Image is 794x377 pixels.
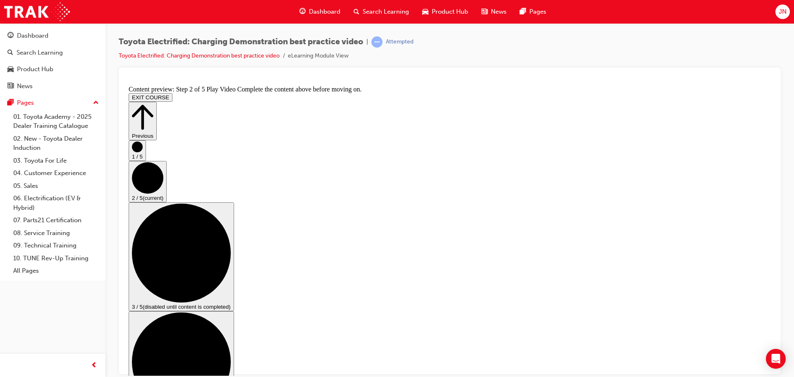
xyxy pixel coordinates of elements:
a: search-iconSearch Learning [347,3,416,20]
a: news-iconNews [475,3,513,20]
a: Dashboard [3,28,102,43]
span: 2 / 5 [7,113,17,119]
span: search-icon [354,7,359,17]
span: learningRecordVerb_ATTEMPT-icon [371,36,383,48]
div: Attempted [386,38,414,46]
span: 3 / 5 [7,221,17,228]
span: Toyota Electrified: Charging Demonstration best practice video [119,37,363,47]
button: DashboardSearch LearningProduct HubNews [3,26,102,95]
span: Product Hub [432,7,468,17]
a: pages-iconPages [513,3,553,20]
span: 1 / 5 [7,71,17,77]
span: news-icon [481,7,488,17]
button: JN [775,5,790,19]
span: pages-icon [520,7,526,17]
a: Toyota Electrified: Charging Demonstration best practice video [119,52,280,59]
button: EXIT COURSE [3,11,47,19]
div: Content preview: Step 2 of 5 Play Video Complete the content above before moving on. [3,3,646,11]
div: Open Intercom Messenger [766,349,786,369]
button: Previous [3,19,31,58]
div: Product Hub [17,65,53,74]
a: 02. New - Toyota Dealer Induction [10,132,102,154]
span: News [491,7,507,17]
span: guage-icon [299,7,306,17]
a: News [3,79,102,94]
span: up-icon [93,98,99,108]
span: guage-icon [7,32,14,40]
div: Pages [17,98,34,108]
a: 10. TUNE Rev-Up Training [10,252,102,265]
a: 05. Sales [10,180,102,192]
div: Dashboard [17,31,48,41]
a: guage-iconDashboard [293,3,347,20]
a: 04. Customer Experience [10,167,102,180]
span: JN [779,7,787,17]
button: Pages [3,95,102,110]
span: Search Learning [363,7,409,17]
span: | [366,37,368,47]
span: car-icon [422,7,428,17]
button: 1 / 5 [3,58,21,79]
button: 2 / 5(current) [3,79,41,120]
a: 03. Toyota For Life [10,154,102,167]
a: car-iconProduct Hub [416,3,475,20]
a: 08. Service Training [10,227,102,240]
span: search-icon [7,49,13,57]
a: Search Learning [3,45,102,60]
a: Product Hub [3,62,102,77]
img: Trak [4,2,70,21]
button: 3 / 5(disabled until content is completed) [3,120,109,229]
a: All Pages [10,264,102,277]
span: news-icon [7,83,14,90]
span: prev-icon [91,360,97,371]
div: Search Learning [17,48,63,58]
a: 07. Parts21 Certification [10,214,102,227]
span: car-icon [7,66,14,73]
a: 06. Electrification (EV & Hybrid) [10,192,102,214]
span: Previous [7,50,28,57]
a: 09. Technical Training [10,239,102,252]
span: Dashboard [309,7,340,17]
li: eLearning Module View [288,51,349,61]
span: pages-icon [7,99,14,107]
span: Pages [529,7,546,17]
a: 01. Toyota Academy - 2025 Dealer Training Catalogue [10,110,102,132]
div: News [17,82,33,91]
